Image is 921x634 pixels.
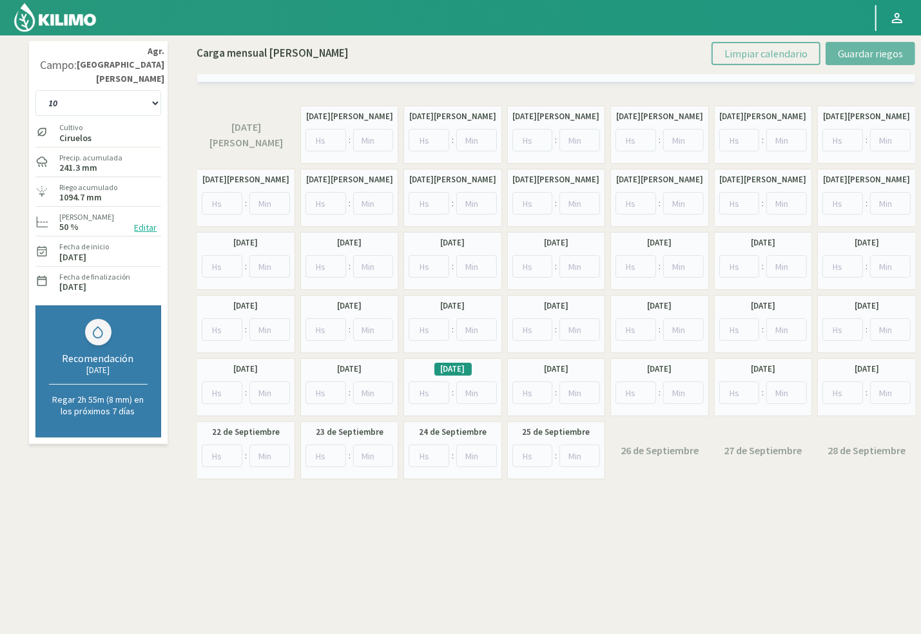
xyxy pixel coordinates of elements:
input: Hs [719,255,760,278]
input: Hs [202,445,242,467]
input: Min [870,381,911,404]
label: [DATE] [751,300,775,312]
label: 22 de Septiembre [212,426,280,439]
label: Precip. acumulada [60,152,123,164]
input: Hs [409,255,449,278]
span: : [245,260,247,273]
span: : [762,323,764,336]
input: Hs [719,129,760,151]
span: : [659,197,661,210]
input: Min [456,445,497,467]
span: : [245,386,247,399]
label: [DATE] [647,236,672,249]
label: [PERSON_NAME] [60,211,115,223]
input: Hs [409,192,449,215]
input: Min [559,445,600,467]
input: Min [870,318,911,341]
span: : [555,260,557,273]
label: [DATE] [337,363,362,376]
label: [DATE][PERSON_NAME] [823,110,910,123]
input: Min [559,381,600,404]
label: [DATE] [233,363,258,376]
input: Min [353,381,394,404]
span: : [555,323,557,336]
span: : [452,133,454,147]
label: [DATE] [441,300,465,312]
input: Hs [305,318,346,341]
span: : [866,386,868,399]
img: Kilimo [13,2,97,33]
input: Min [559,129,600,151]
input: Min [249,445,290,467]
input: Hs [305,445,346,467]
div: Campo: [41,59,77,72]
input: Hs [305,192,346,215]
label: [DATE] [647,300,672,312]
label: 24 de Septiembre [419,426,487,439]
input: Min [559,192,600,215]
label: [DATE] [233,236,258,249]
span: : [349,386,351,399]
span: : [866,133,868,147]
input: Hs [202,318,242,341]
label: [DATE] [337,236,362,249]
input: Min [766,318,807,341]
div: [DATE] [49,365,148,376]
label: [DATE] [647,363,672,376]
input: Min [663,381,704,404]
label: [DATE] [60,253,87,262]
input: Min [766,192,807,215]
input: Hs [512,381,553,404]
span: : [555,133,557,147]
span: : [762,260,764,273]
span: : [659,133,661,147]
p: Regar 2h 55m (8 mm) en los próximos 7 días [49,394,148,417]
label: [DATE] [855,236,879,249]
label: 27 de Septiembre [724,443,802,458]
input: Min [456,318,497,341]
input: Min [559,255,600,278]
span: : [349,260,351,273]
span: : [762,197,764,210]
span: : [245,323,247,336]
span: : [866,197,868,210]
strong: Agr. [GEOGRAPHIC_DATA][PERSON_NAME] [77,44,165,86]
input: Min [766,381,807,404]
label: [DATE] [337,300,362,312]
label: [DATE][PERSON_NAME] [306,110,393,123]
input: Hs [202,255,242,278]
input: Hs [822,381,863,404]
input: Min [353,445,394,467]
input: Min [766,255,807,278]
input: Min [456,255,497,278]
span: : [452,197,454,210]
label: [DATE] [441,363,465,376]
label: [DATE] [544,236,568,249]
span: : [555,197,557,210]
input: Hs [409,129,449,151]
span: : [349,133,351,147]
input: Hs [512,318,553,341]
label: [DATE][PERSON_NAME] [512,110,599,123]
label: 50 % [60,223,79,231]
label: [DATE][PERSON_NAME] [512,173,599,186]
label: [DATE][PERSON_NAME] [202,173,289,186]
span: : [659,323,661,336]
input: Hs [409,445,449,467]
label: [DATE] [233,300,258,312]
input: Min [870,255,911,278]
input: Hs [202,381,242,404]
input: Hs [616,129,656,151]
input: Hs [512,445,553,467]
span: : [452,449,454,463]
label: Riego acumulado [60,182,118,193]
input: Hs [305,255,346,278]
span: : [452,323,454,336]
input: Hs [822,192,863,215]
input: Hs [409,318,449,341]
input: Min [766,129,807,151]
label: [DATE][PERSON_NAME] [616,110,703,123]
input: Min [870,192,911,215]
input: Min [663,192,704,215]
input: Min [456,192,497,215]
